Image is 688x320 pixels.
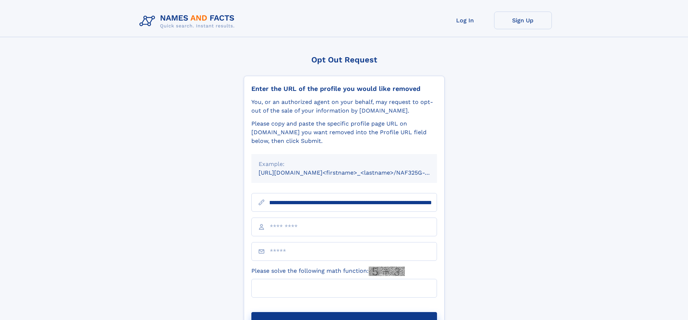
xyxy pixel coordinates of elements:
[251,267,405,276] label: Please solve the following math function:
[259,169,451,176] small: [URL][DOMAIN_NAME]<firstname>_<lastname>/NAF325G-xxxxxxxx
[137,12,241,31] img: Logo Names and Facts
[494,12,552,29] a: Sign Up
[259,160,430,168] div: Example:
[244,55,445,64] div: Opt Out Request
[251,85,437,93] div: Enter the URL of the profile you would like removed
[436,12,494,29] a: Log In
[251,119,437,145] div: Please copy and paste the specific profile page URL on [DOMAIN_NAME] you want removed into the Pr...
[251,98,437,115] div: You, or an authorized agent on your behalf, may request to opt-out of the sale of your informatio...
